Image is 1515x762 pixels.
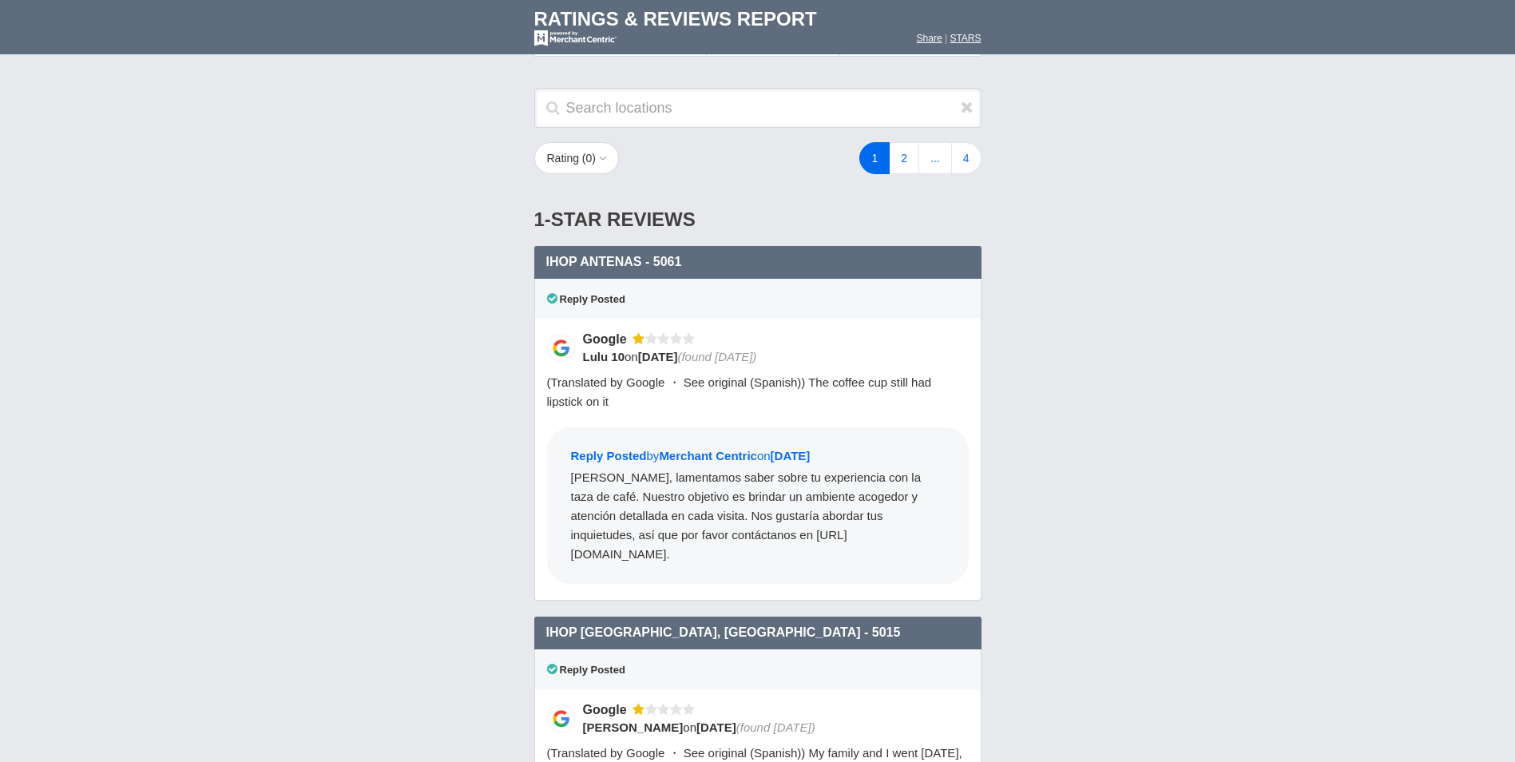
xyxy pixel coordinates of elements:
span: | [945,33,947,44]
a: 4 [951,142,982,174]
a: Share [917,33,942,44]
span: (found [DATE]) [736,720,815,734]
img: mc-powered-by-logo-white-103.png [534,30,617,46]
a: STARS [950,33,981,44]
span: (Translated by Google ・ See original (Spanish)) The coffee cup still had lipstick on it [547,375,932,408]
span: [DATE] [771,449,811,462]
span: [PERSON_NAME] [583,720,684,734]
a: ... [918,142,952,174]
div: on [583,348,958,365]
div: on [583,719,958,736]
span: IHOP Antenas - 5061 [546,255,682,268]
div: [PERSON_NAME], lamentamos saber sobre tu experiencia con la taza de café. Nuestro objetivo es bri... [571,468,945,564]
div: Google [583,331,633,347]
a: 1 [859,142,890,174]
span: (found [DATE]) [677,350,756,363]
img: Google [547,704,575,732]
span: Lulu 10 [583,350,625,363]
img: Google [547,334,575,362]
button: Rating (0) [534,142,620,174]
span: Reply Posted [547,664,625,676]
span: Reply Posted [571,449,647,462]
div: 1-Star Reviews [534,193,982,246]
span: Merchant Centric [659,449,757,462]
span: IHOP [GEOGRAPHIC_DATA], [GEOGRAPHIC_DATA] - 5015 [546,625,901,639]
span: [DATE] [696,720,736,734]
div: Google [583,701,633,718]
div: by on [571,447,945,468]
span: 0 [586,152,593,165]
span: [DATE] [638,350,678,363]
span: Reply Posted [547,293,625,305]
a: 2 [889,142,919,174]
